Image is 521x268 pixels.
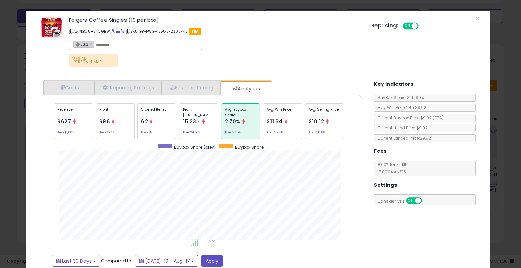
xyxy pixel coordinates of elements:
[183,131,200,133] small: Prev: 24.58%
[374,105,426,110] span: Avg. Win Price 24h: $9.92
[267,107,298,117] p: Avg. Win Price
[403,23,412,29] span: ON
[374,162,408,175] span: 8.00 % for <= $15
[57,118,71,125] span: $627
[43,81,94,95] a: Costs
[183,107,214,117] p: Profit [PERSON_NAME]
[99,107,131,117] p: Profit
[309,107,340,117] p: Avg. Selling Price
[374,80,413,88] h5: Key Indicators
[374,135,431,141] span: Current Landed Price: $9.92
[475,14,480,23] span: ×
[267,131,283,133] small: Prev: $12.86
[421,198,432,204] span: OFF
[111,28,115,34] a: BuyBox page
[183,118,200,125] span: 15.23%
[141,107,173,117] p: Ordered Items
[69,26,361,37] p: ASIN: B00H3TCGBW | SKU: GB-PWG-18568-2303-43
[94,81,161,95] a: Repricing Settings
[161,81,221,95] a: Business Pricing
[90,41,94,47] a: ×
[407,198,415,204] span: ON
[371,23,399,28] h5: Repricing:
[433,115,444,121] span: ( FBA )
[74,41,88,47] span: JG.3
[374,115,444,121] span: Current Buybox Price:
[267,118,283,125] span: $11.64
[374,125,428,131] span: Current Listed Price: $9.92
[141,131,152,133] small: Prev: 78
[309,118,324,125] span: $10.12
[145,257,190,264] span: [DATE]-19 - Aug-17
[116,28,120,34] a: All offer listings
[69,17,361,22] h3: Folgers Coffee Singles (19 per box)
[417,23,428,29] span: OFF
[235,144,264,150] span: Buybox Share
[57,107,89,117] p: Revenue
[174,144,216,150] span: Buybox Share (prev)
[62,257,92,264] span: Last 30 Days
[41,17,62,38] img: 517nnqFSUYL._SL60_.jpg
[121,28,124,34] a: Your listing only
[420,115,444,121] span: $9.92
[57,131,74,133] small: Prev: $1,003
[374,95,424,100] span: BuyBox Share 24h: 99%
[225,131,241,133] small: Prev: 3.25%
[374,198,431,204] span: Consider CPT:
[101,257,132,264] span: Compared to:
[309,131,325,133] small: Prev: $12.86
[69,54,118,67] p: 15/9 DM: [PERSON_NAME]
[201,255,223,267] button: Apply
[189,28,201,35] span: FBA
[99,118,110,125] span: $96
[225,107,256,117] p: Avg. Buybox Share
[99,131,114,133] small: Prev: $247
[225,118,240,125] span: 2.70%
[374,181,397,189] h5: Settings
[141,118,148,125] span: 62
[221,82,271,96] a: Analytics
[374,147,387,156] h5: Fees
[374,169,406,175] span: 15.00 % for > $15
